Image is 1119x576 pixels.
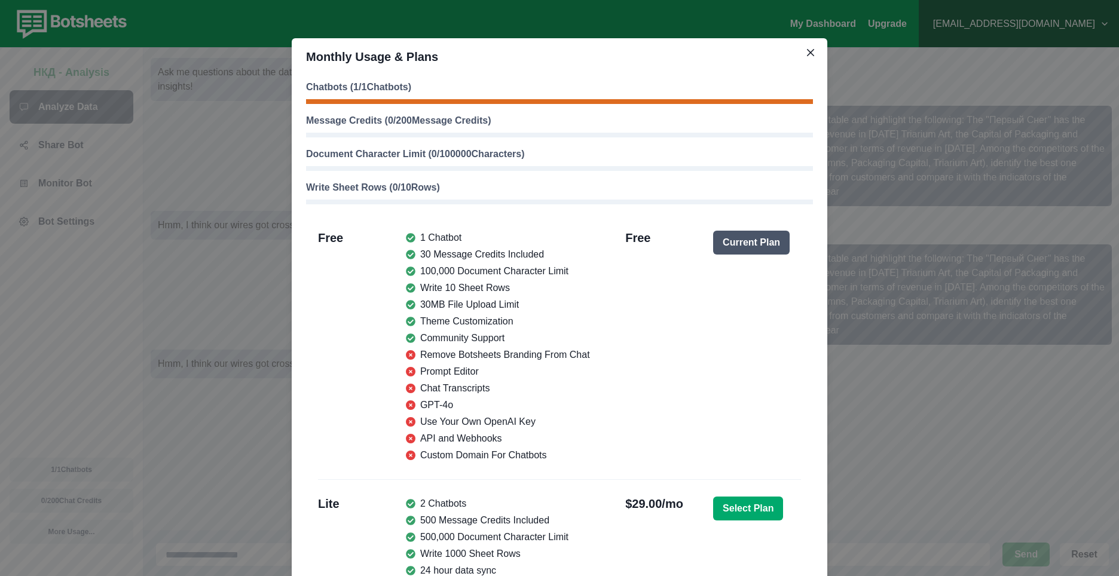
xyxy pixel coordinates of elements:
p: Chatbots ( 1 / 1 Chatbots) [306,80,813,94]
li: Custom Domain For Chatbots [406,448,590,462]
li: 500 Message Credits Included [406,513,590,528]
p: Message Credits ( 0 / 200 Message Credits) [306,114,813,128]
button: Close [801,43,820,62]
li: Write 10 Sheet Rows [406,281,590,295]
li: Community Support [406,331,590,345]
h2: Free [318,231,343,462]
li: 30MB File Upload Limit [406,298,590,312]
li: Remove Botsheets Branding From Chat [406,348,590,362]
li: 500,000 Document Character Limit [406,530,590,544]
li: Chat Transcripts [406,381,590,396]
li: 100,000 Document Character Limit [406,264,590,278]
li: Write 1000 Sheet Rows [406,547,590,561]
li: Theme Customization [406,314,590,329]
li: 1 Chatbot [406,231,590,245]
header: Monthly Usage & Plans [292,38,827,75]
p: Write Sheet Rows ( 0 / 10 Rows) [306,180,813,195]
li: Prompt Editor [406,364,590,379]
p: Document Character Limit ( 0 / 100000 Characters) [306,147,813,161]
button: Select Plan [713,497,783,520]
h2: Free [625,231,650,462]
li: GPT-4o [406,398,590,412]
li: Use Your Own OpenAI Key [406,415,590,429]
li: 2 Chatbots [406,497,590,511]
li: API and Webhooks [406,431,590,446]
button: Current Plan [713,231,790,255]
li: 30 Message Credits Included [406,247,590,262]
